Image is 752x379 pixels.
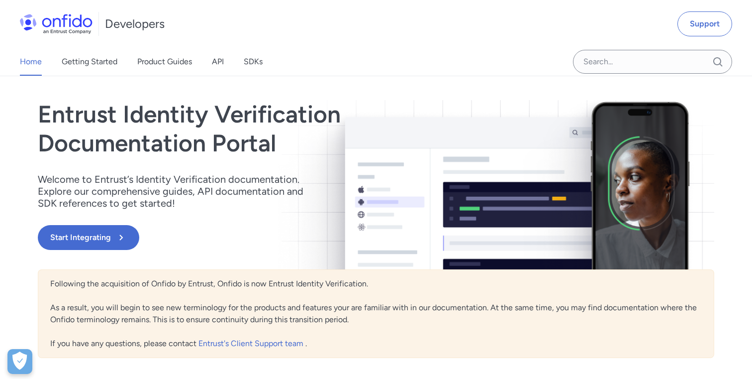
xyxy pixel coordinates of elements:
input: Onfido search input field [573,50,732,74]
a: SDKs [244,48,263,76]
a: Getting Started [62,48,117,76]
h1: Entrust Identity Verification Documentation Portal [38,100,511,157]
div: Cookie Preferences [7,349,32,374]
a: Support [677,11,732,36]
div: Following the acquisition of Onfido by Entrust, Onfido is now Entrust Identity Verification. As a... [38,269,714,358]
a: Home [20,48,42,76]
a: API [212,48,224,76]
p: Welcome to Entrust’s Identity Verification documentation. Explore our comprehensive guides, API d... [38,173,316,209]
a: Start Integrating [38,225,511,250]
button: Start Integrating [38,225,139,250]
h1: Developers [105,16,165,32]
a: Entrust's Client Support team [198,339,305,348]
img: Onfido Logo [20,14,93,34]
a: Product Guides [137,48,192,76]
button: Open Preferences [7,349,32,374]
